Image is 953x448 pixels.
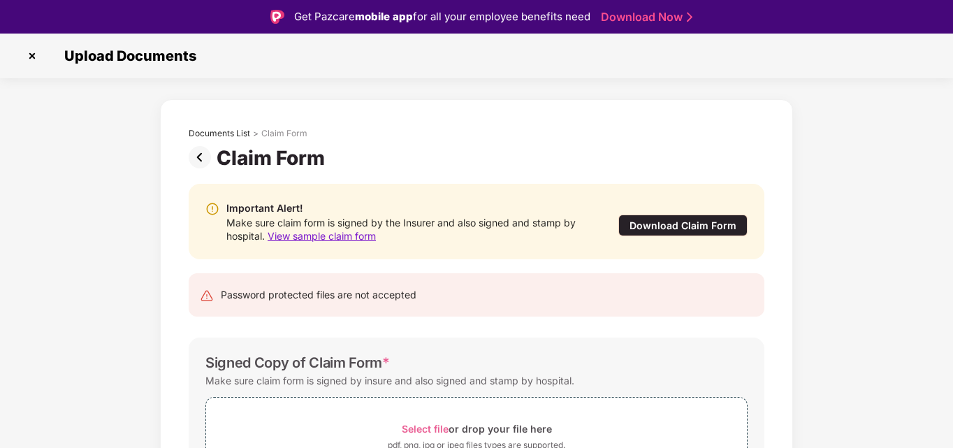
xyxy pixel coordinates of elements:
[205,354,390,371] div: Signed Copy of Claim Form
[189,146,217,168] img: svg+xml;base64,PHN2ZyBpZD0iUHJldi0zMngzMiIgeG1sbnM9Imh0dHA6Ly93d3cudzMub3JnLzIwMDAvc3ZnIiB3aWR0aD...
[226,216,590,243] div: Make sure claim form is signed by the Insurer and also signed and stamp by hospital.
[601,10,688,24] a: Download Now
[270,10,284,24] img: Logo
[253,128,259,139] div: >
[189,128,250,139] div: Documents List
[217,146,330,170] div: Claim Form
[618,215,748,236] div: Download Claim Form
[226,201,590,216] div: Important Alert!
[221,287,416,303] div: Password protected files are not accepted
[205,202,219,216] img: svg+xml;base64,PHN2ZyBpZD0iV2FybmluZ18tXzIweDIwIiBkYXRhLW5hbWU9Ildhcm5pbmcgLSAyMHgyMCIgeG1sbnM9Im...
[21,45,43,67] img: svg+xml;base64,PHN2ZyBpZD0iQ3Jvc3MtMzJ4MzIiIHhtbG5zPSJodHRwOi8vd3d3LnczLm9yZy8yMDAwL3N2ZyIgd2lkdG...
[205,371,574,390] div: Make sure claim form is signed by insure and also signed and stamp by hospital.
[268,230,376,242] span: View sample claim form
[355,10,413,23] strong: mobile app
[50,48,203,64] span: Upload Documents
[687,10,692,24] img: Stroke
[294,8,590,25] div: Get Pazcare for all your employee benefits need
[402,423,449,435] span: Select file
[261,128,307,139] div: Claim Form
[402,419,552,438] div: or drop your file here
[200,289,214,303] img: svg+xml;base64,PHN2ZyB4bWxucz0iaHR0cDovL3d3dy53My5vcmcvMjAwMC9zdmciIHdpZHRoPSIyNCIgaGVpZ2h0PSIyNC...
